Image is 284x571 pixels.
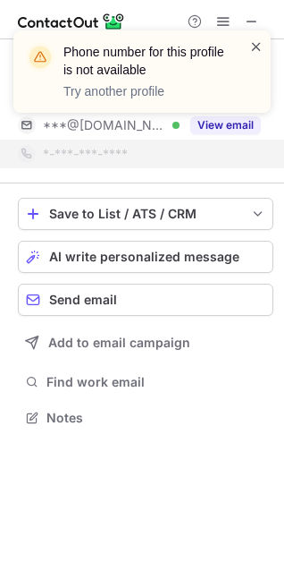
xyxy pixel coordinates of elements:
[18,327,273,359] button: Add to email campaign
[46,374,266,390] span: Find work email
[18,11,125,32] img: ContactOut v5.3.10
[63,43,228,79] header: Phone number for this profile is not available
[46,410,266,426] span: Notes
[18,241,273,273] button: AI write personalized message
[18,198,273,230] button: save-profile-one-click
[18,284,273,316] button: Send email
[49,250,239,264] span: AI write personalized message
[18,370,273,395] button: Find work email
[49,293,117,307] span: Send email
[49,207,242,221] div: Save to List / ATS / CRM
[48,336,190,350] span: Add to email campaign
[18,405,273,430] button: Notes
[63,82,228,100] p: Try another profile
[26,43,54,72] img: warning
